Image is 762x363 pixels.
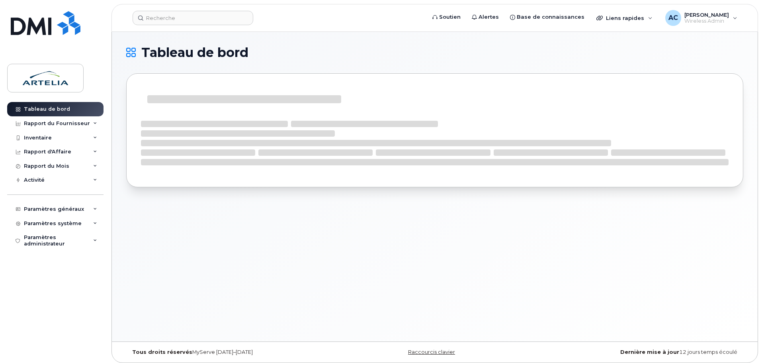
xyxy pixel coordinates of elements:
[537,349,743,355] div: 12 jours temps écoulé
[620,349,679,355] strong: Dernière mise à jour
[132,349,192,355] strong: Tous droits réservés
[126,349,332,355] div: MyServe [DATE]–[DATE]
[141,47,248,59] span: Tableau de bord
[408,349,455,355] a: Raccourcis clavier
